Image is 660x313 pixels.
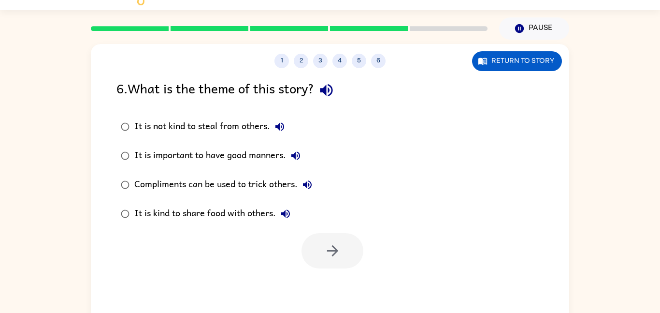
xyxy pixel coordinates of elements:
button: Pause [499,17,569,40]
button: 1 [274,54,289,68]
button: It is kind to share food with others. [276,204,295,224]
button: It is important to have good manners. [286,146,305,165]
button: 4 [332,54,347,68]
div: Compliments can be used to trick others. [134,175,317,194]
div: It is kind to share food with others. [134,204,295,224]
button: 3 [313,54,328,68]
button: 6 [371,54,386,68]
div: It is important to have good manners. [134,146,305,165]
button: 5 [352,54,366,68]
div: 6 . What is the theme of this story? [116,78,544,103]
button: 2 [294,54,308,68]
div: It is not kind to steal from others. [134,117,289,136]
button: It is not kind to steal from others. [270,117,289,136]
button: Return to story [472,51,562,71]
button: Compliments can be used to trick others. [298,175,317,194]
